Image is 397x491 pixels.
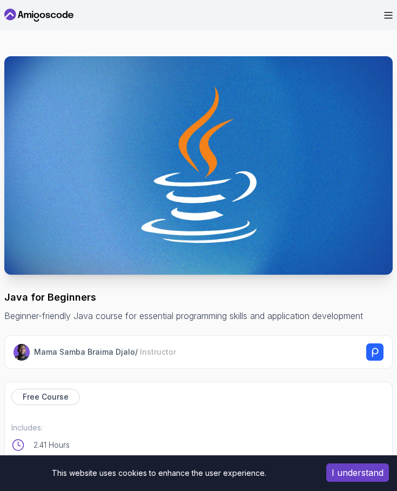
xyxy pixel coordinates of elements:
[11,422,386,433] p: Includes:
[14,344,30,360] img: Nelson Djalo
[33,440,70,450] p: 2.41 Hours
[23,392,69,402] p: Free Course
[8,463,310,483] div: This website uses cookies to enhance the user experience.
[384,12,393,19] button: Open Menu
[4,56,393,275] img: java-for-beginners_thumbnail
[4,309,393,322] p: Beginner-friendly Java course for essential programming skills and application development
[326,463,389,482] button: Accept cookies
[4,290,393,305] h1: Java for Beginners
[140,347,176,356] span: Instructor
[34,347,176,357] p: Mama Samba Braima Djalo /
